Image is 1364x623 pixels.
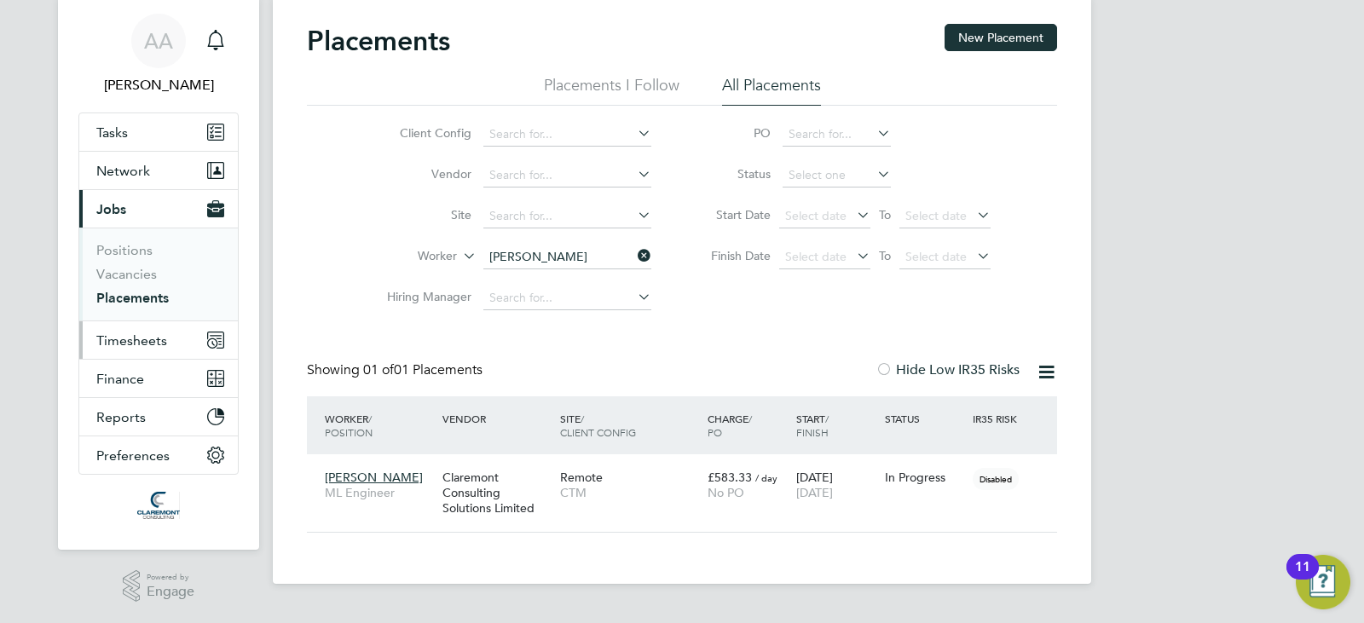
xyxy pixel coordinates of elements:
span: Afzal Ahmed [78,75,239,95]
span: [PERSON_NAME] [325,470,423,485]
span: Finance [96,371,144,387]
button: Network [79,152,238,189]
span: £583.33 [708,470,752,485]
a: Go to home page [78,492,239,519]
input: Search for... [483,123,651,147]
input: Search for... [483,164,651,187]
span: 01 of [363,361,394,378]
div: 11 [1295,567,1310,589]
span: Network [96,163,150,179]
span: / Client Config [560,412,636,439]
button: Jobs [79,190,238,228]
span: 01 Placements [363,361,483,378]
div: [DATE] [792,461,881,509]
a: Tasks [79,113,238,151]
div: Worker [321,403,438,447]
span: Select date [905,249,967,264]
span: ML Engineer [325,485,434,500]
button: Reports [79,398,238,436]
span: No PO [708,485,744,500]
span: Select date [905,208,967,223]
a: Powered byEngage [123,570,195,603]
span: Timesheets [96,332,167,349]
span: Powered by [147,570,194,585]
button: New Placement [945,24,1057,51]
span: To [874,245,896,267]
span: Reports [96,409,146,425]
div: Showing [307,361,486,379]
label: Finish Date [694,248,771,263]
button: Timesheets [79,321,238,359]
input: Search for... [483,205,651,228]
input: Search for... [483,286,651,310]
label: Hiring Manager [373,289,471,304]
label: Site [373,207,471,222]
img: claremontconsulting1-logo-retina.png [137,492,179,519]
a: Vacancies [96,266,157,282]
span: [DATE] [796,485,833,500]
label: Start Date [694,207,771,222]
span: AA [144,30,173,52]
span: Select date [785,208,847,223]
div: Vendor [438,403,556,434]
div: Start [792,403,881,447]
li: All Placements [722,75,821,106]
span: / PO [708,412,752,439]
div: IR35 Risk [968,403,1027,434]
span: Remote [560,470,603,485]
label: Vendor [373,166,471,182]
input: Search for... [783,123,891,147]
button: Open Resource Center, 11 new notifications [1296,555,1350,609]
h2: Placements [307,24,450,58]
span: Engage [147,585,194,599]
span: Disabled [973,468,1019,490]
label: PO [694,125,771,141]
label: Hide Low IR35 Risks [876,361,1020,378]
div: Site [556,403,703,447]
span: Jobs [96,201,126,217]
span: Tasks [96,124,128,141]
label: Status [694,166,771,182]
div: Jobs [79,228,238,320]
div: Claremont Consulting Solutions Limited [438,461,556,525]
span: Preferences [96,447,170,464]
span: / day [755,471,777,484]
span: / Finish [796,412,829,439]
span: To [874,204,896,226]
div: Status [881,403,969,434]
button: Finance [79,360,238,397]
a: AA[PERSON_NAME] [78,14,239,95]
input: Search for... [483,245,651,269]
input: Select one [783,164,891,187]
a: Placements [96,290,169,306]
label: Worker [359,248,457,265]
div: Charge [703,403,792,447]
li: Placements I Follow [544,75,679,106]
a: Positions [96,242,153,258]
span: Select date [785,249,847,264]
div: In Progress [885,470,965,485]
span: / Position [325,412,373,439]
a: [PERSON_NAME]ML EngineerClaremont Consulting Solutions LimitedRemoteCTM£583.33 / dayNo PO[DATE][D... [321,460,1057,475]
button: Preferences [79,436,238,474]
label: Client Config [373,125,471,141]
span: CTM [560,485,699,500]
